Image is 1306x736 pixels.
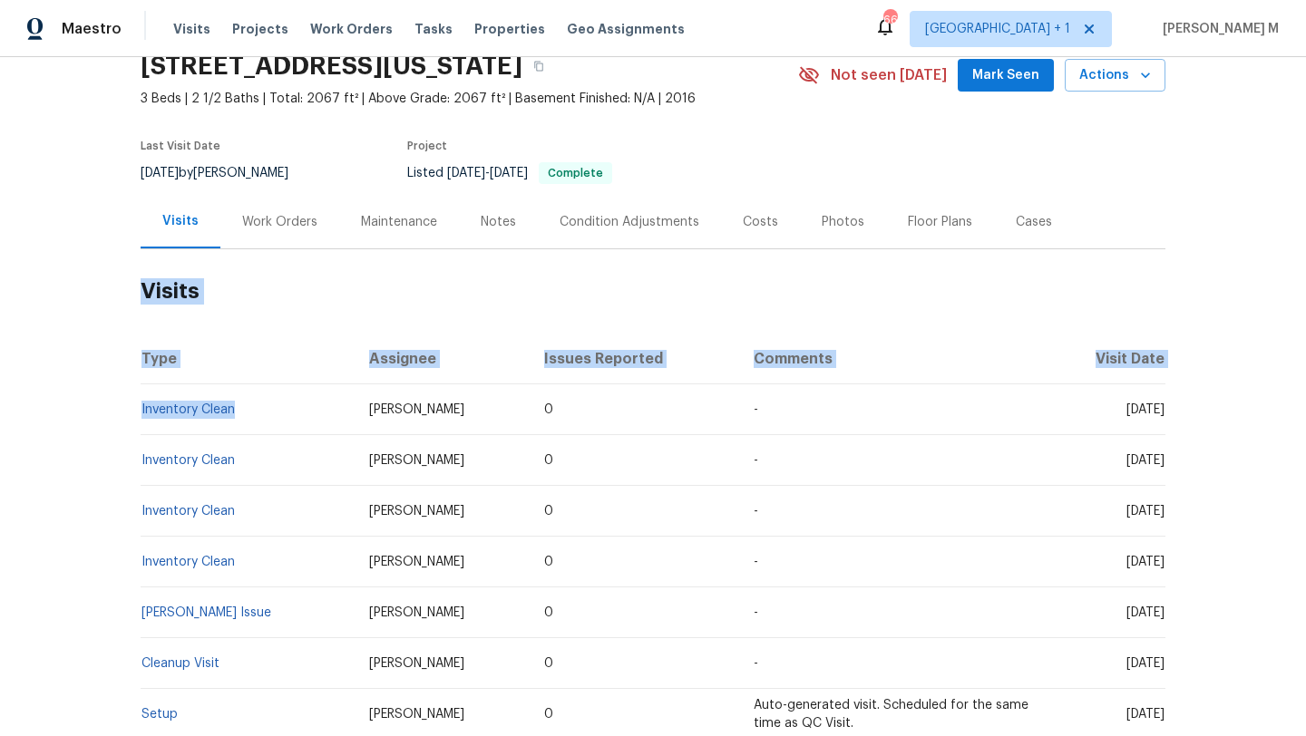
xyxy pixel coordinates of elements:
[544,505,553,518] span: 0
[754,699,1028,730] span: Auto-generated visit. Scheduled for the same time as QC Visit.
[310,20,393,38] span: Work Orders
[831,66,947,84] span: Not seen [DATE]
[754,556,758,568] span: -
[754,505,758,518] span: -
[141,162,310,184] div: by [PERSON_NAME]
[754,606,758,619] span: -
[141,657,219,670] a: Cleanup Visit
[541,168,610,179] span: Complete
[369,403,464,416] span: [PERSON_NAME]
[1126,505,1165,518] span: [DATE]
[141,334,355,384] th: Type
[530,334,738,384] th: Issues Reported
[754,454,758,467] span: -
[242,213,317,231] div: Work Orders
[141,57,522,75] h2: [STREET_ADDRESS][US_STATE]
[739,334,1047,384] th: Comments
[414,23,453,35] span: Tasks
[1126,708,1165,721] span: [DATE]
[754,657,758,670] span: -
[1047,334,1165,384] th: Visit Date
[1126,454,1165,467] span: [DATE]
[754,403,758,416] span: -
[162,212,199,230] div: Visits
[1126,556,1165,568] span: [DATE]
[908,213,972,231] div: Floor Plans
[1155,20,1279,38] span: [PERSON_NAME] M
[407,140,447,151] span: Project
[62,20,122,38] span: Maestro
[447,167,528,179] span: -
[972,64,1039,87] span: Mark Seen
[141,505,235,518] a: Inventory Clean
[474,20,545,38] span: Properties
[544,657,553,670] span: 0
[822,213,864,231] div: Photos
[173,20,210,38] span: Visits
[925,20,1070,38] span: [GEOGRAPHIC_DATA] + 1
[481,213,516,231] div: Notes
[1126,657,1165,670] span: [DATE]
[490,167,528,179] span: [DATE]
[544,454,553,467] span: 0
[560,213,699,231] div: Condition Adjustments
[1065,59,1165,92] button: Actions
[141,556,235,568] a: Inventory Clean
[544,606,553,619] span: 0
[369,505,464,518] span: [PERSON_NAME]
[407,167,612,179] span: Listed
[883,11,896,29] div: 66
[141,708,178,721] a: Setup
[567,20,685,38] span: Geo Assignments
[544,708,553,721] span: 0
[369,454,464,467] span: [PERSON_NAME]
[522,50,555,82] button: Copy Address
[361,213,437,231] div: Maintenance
[369,708,464,721] span: [PERSON_NAME]
[1126,403,1165,416] span: [DATE]
[743,213,778,231] div: Costs
[232,20,288,38] span: Projects
[141,606,271,619] a: [PERSON_NAME] Issue
[544,556,553,568] span: 0
[369,606,464,619] span: [PERSON_NAME]
[1079,64,1151,87] span: Actions
[141,249,1165,334] h2: Visits
[141,167,179,179] span: [DATE]
[1016,213,1052,231] div: Cases
[141,403,235,416] a: Inventory Clean
[355,334,531,384] th: Assignee
[141,90,798,108] span: 3 Beds | 2 1/2 Baths | Total: 2067 ft² | Above Grade: 2067 ft² | Basement Finished: N/A | 2016
[958,59,1054,92] button: Mark Seen
[447,167,485,179] span: [DATE]
[141,140,220,151] span: Last Visit Date
[1126,606,1165,619] span: [DATE]
[369,556,464,568] span: [PERSON_NAME]
[544,403,553,416] span: 0
[369,657,464,670] span: [PERSON_NAME]
[141,454,235,467] a: Inventory Clean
